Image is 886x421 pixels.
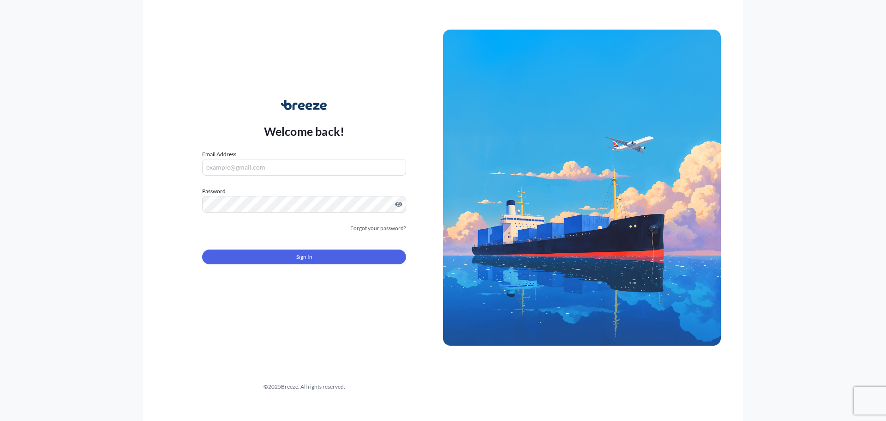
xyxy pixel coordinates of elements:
a: Forgot your password? [350,224,406,233]
p: Welcome back! [264,124,345,139]
div: © 2025 Breeze. All rights reserved. [165,382,443,391]
input: example@gmail.com [202,159,406,176]
button: Show password [395,201,402,208]
label: Email Address [202,150,236,159]
span: Sign In [296,252,312,262]
label: Password [202,187,406,196]
button: Sign In [202,250,406,264]
img: Ship illustration [443,30,721,346]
